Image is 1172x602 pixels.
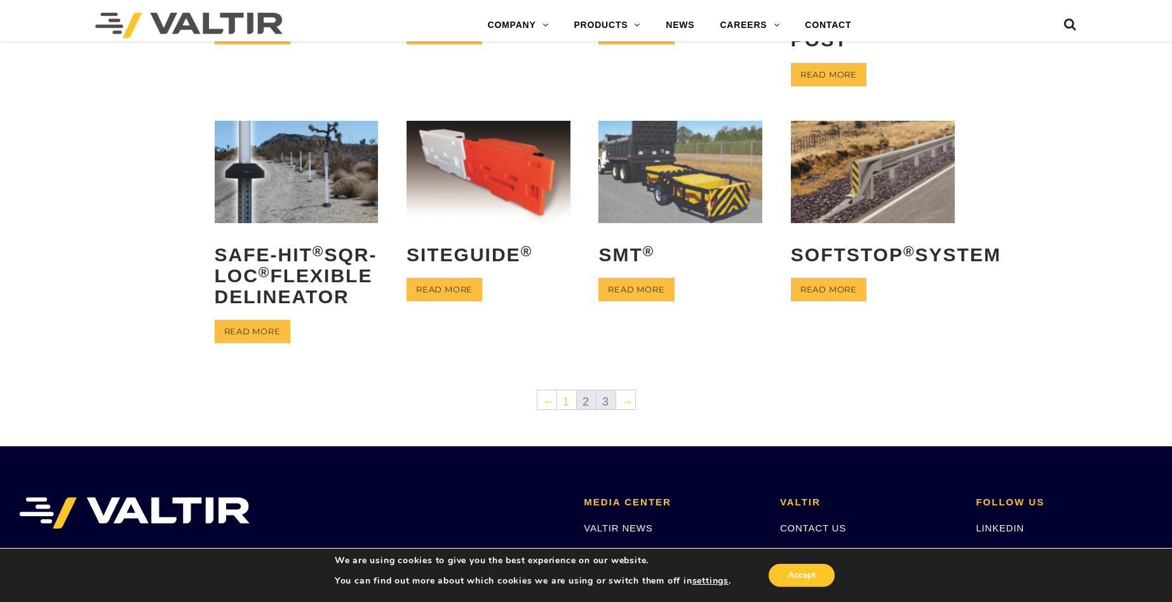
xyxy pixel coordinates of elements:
[976,547,1021,558] a: TWITTER
[596,390,616,409] a: 3
[598,278,674,301] a: Read more about “SMT®”
[791,121,955,223] img: SoftStop System End Terminal
[903,243,915,259] sup: ®
[215,121,379,317] a: Safe-Hit®SQR-LOC®Flexible Delineator
[598,121,762,275] a: SMT®
[780,497,957,508] h2: VALTIR
[584,523,652,533] a: VALTIR NEWS
[791,235,955,275] h2: SoftStop System
[791,63,866,86] a: Read more about “Safe-Hit® Delineator Post”
[598,235,762,275] h2: SMT
[407,121,570,275] a: SiteGuide®
[313,243,325,259] sup: ®
[791,121,955,275] a: SoftStop®System
[584,547,675,558] a: ONLINE TRAINING
[643,243,655,259] sup: ®
[769,564,835,587] button: Accept
[475,13,562,38] a: COMPANY
[616,390,635,409] a: →
[584,497,761,508] h2: MEDIA CENTER
[577,390,596,409] span: 2
[335,575,731,587] p: You can find out more about which cookies we are using or switch them off in .
[692,575,729,587] button: settings
[215,235,379,317] h2: Safe-Hit SQR-LOC Flexible Delineator
[537,390,556,409] a: ←
[976,523,1024,533] a: LINKEDIN
[791,278,866,301] a: Read more about “SoftStop® System”
[653,13,707,38] a: NEWS
[407,235,570,275] h2: SiteGuide
[215,389,958,414] nav: Product Pagination
[521,243,533,259] sup: ®
[780,523,846,533] a: CONTACT US
[335,555,731,566] p: We are using cookies to give you the best experience on our website.
[976,497,1153,508] h2: FOLLOW US
[780,547,830,558] a: CAREERS
[259,264,271,280] sup: ®
[407,278,482,301] a: Read more about “SiteGuide®”
[707,13,792,38] a: CAREERS
[19,497,250,529] img: VALTIR
[792,13,864,38] a: CONTACT
[557,390,576,409] a: 1
[215,320,290,343] a: Read more about “Safe-Hit® SQR-LOC® Flexible Delineator”
[561,13,653,38] a: PRODUCTS
[95,13,283,38] img: Valtir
